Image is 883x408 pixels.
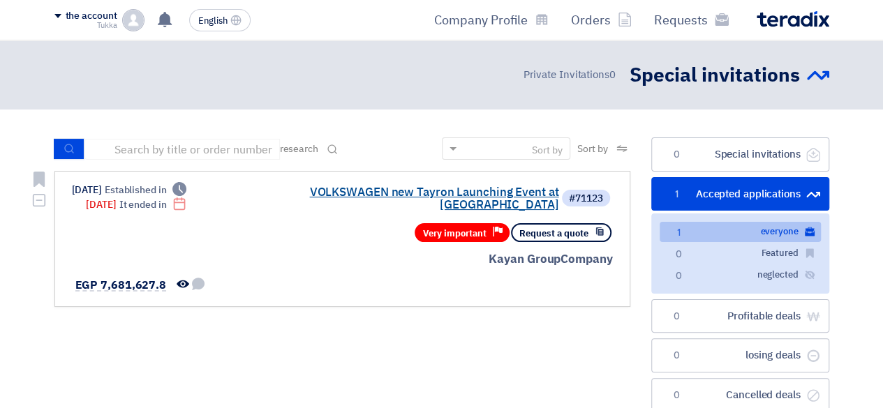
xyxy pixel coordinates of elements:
[676,249,682,259] font: 0
[609,67,616,82] font: 0
[654,10,708,29] font: Requests
[745,347,801,363] font: losing deals
[757,11,829,27] img: Teradix logo
[643,3,740,36] a: Requests
[714,146,800,162] font: Special invitations
[727,308,800,324] font: Profitable deals
[674,350,680,361] font: 0
[434,10,528,29] font: Company Profile
[651,177,829,211] a: Accepted applications1
[675,189,678,199] font: 1
[674,149,680,160] font: 0
[757,268,798,281] font: neglected
[677,227,681,238] font: 1
[280,186,559,211] a: VOLKSWAGEN new Tayron Launching Event at [GEOGRAPHIC_DATA]
[560,3,643,36] a: Orders
[676,271,682,281] font: 0
[569,191,603,206] font: #71123
[75,277,167,294] font: EGP 7,681,627.8
[309,183,558,213] font: VOLKSWAGEN new Tayron Launching Event at [GEOGRAPHIC_DATA]
[761,246,798,259] font: Featured
[198,14,228,27] font: English
[105,183,167,197] font: Established in
[189,9,251,31] button: English
[651,137,829,172] a: Special invitations0
[119,197,167,212] font: It ended in
[571,10,611,29] font: Orders
[696,186,801,202] font: Accepted applications
[523,67,609,82] font: Private Invitations
[66,8,117,23] font: the account
[532,143,563,158] font: Sort by
[280,142,318,156] font: research
[577,142,607,156] font: Sort by
[651,299,829,333] a: Profitable deals0
[726,387,801,402] font: Cancelled deals
[86,197,116,212] font: [DATE]
[122,9,144,31] img: profile_test.png
[674,390,680,400] font: 0
[561,250,612,268] font: Company
[489,250,561,268] font: Kayan Group
[760,225,798,238] font: everyone
[423,227,487,240] font: Very important
[84,139,280,160] input: Search by title or order number
[630,61,800,90] font: Special invitations
[97,20,117,31] font: Tukka
[651,338,829,372] a: losing deals0
[674,311,680,322] font: 0
[519,227,588,240] font: Request a quote
[72,183,102,197] font: [DATE]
